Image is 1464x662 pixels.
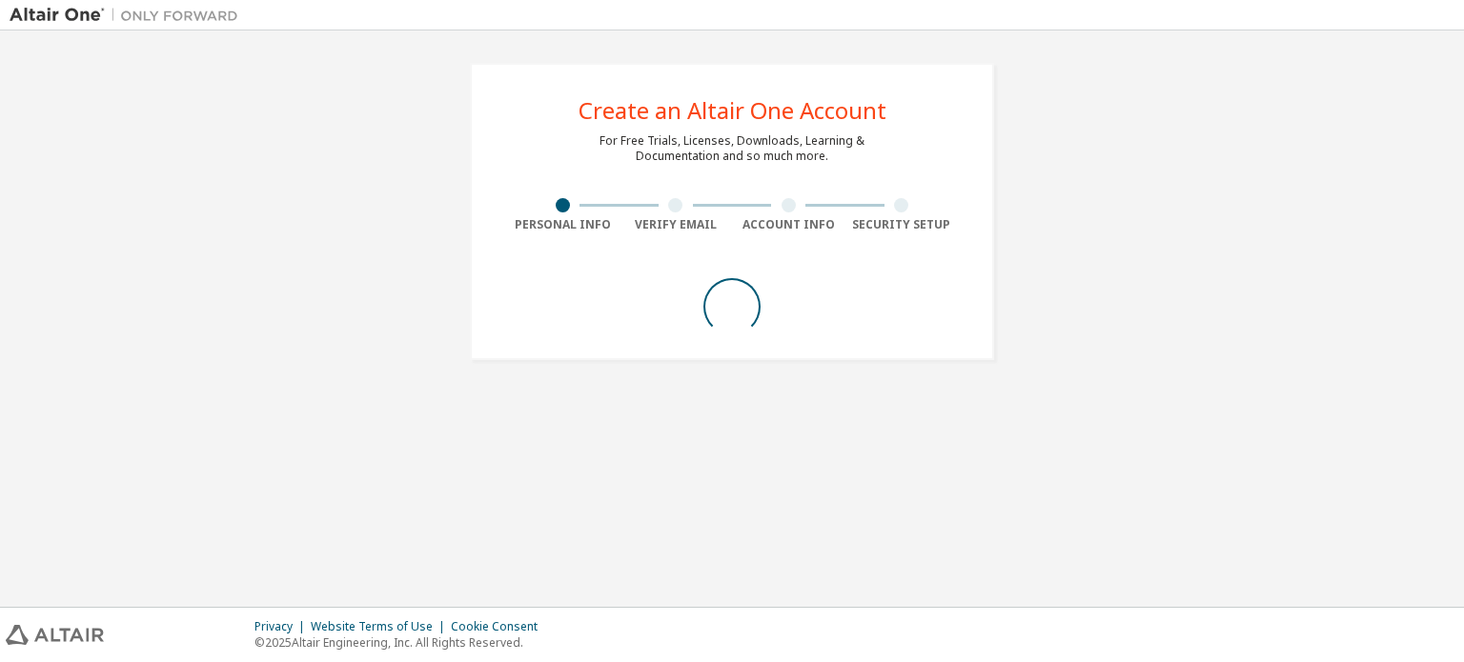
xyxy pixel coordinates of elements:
[6,625,104,645] img: altair_logo.svg
[620,217,733,232] div: Verify Email
[10,6,248,25] img: Altair One
[506,217,620,232] div: Personal Info
[845,217,959,232] div: Security Setup
[732,217,845,232] div: Account Info
[254,634,549,651] p: © 2025 Altair Engineering, Inc. All Rights Reserved.
[600,133,864,164] div: For Free Trials, Licenses, Downloads, Learning & Documentation and so much more.
[451,619,549,634] div: Cookie Consent
[311,619,451,634] div: Website Terms of Use
[254,619,311,634] div: Privacy
[579,99,886,122] div: Create an Altair One Account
